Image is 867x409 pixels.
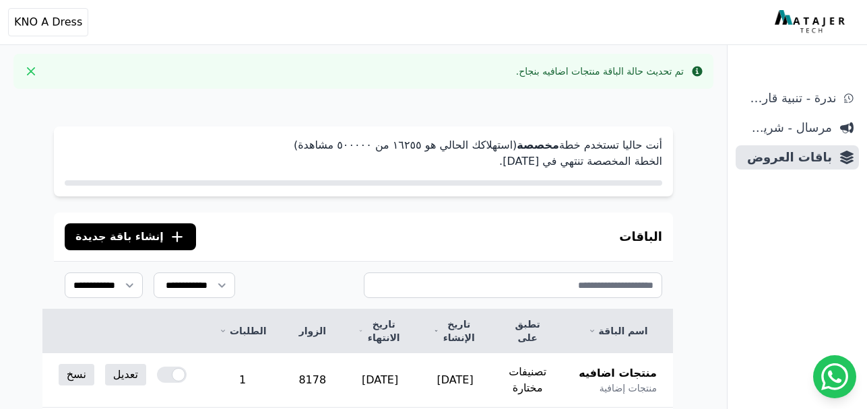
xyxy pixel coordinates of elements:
button: KNO A Dress [8,8,88,36]
th: تطبق على [492,309,563,353]
a: تاريخ الانتهاء [358,318,402,344]
td: تصنيفات مختارة [492,353,563,408]
button: Close [20,61,42,82]
span: إنشاء باقة جديدة [75,229,164,245]
span: منتجات إضافية [600,381,657,395]
span: ندرة - تنبية قارب علي النفاذ [741,89,836,108]
img: MatajerTech Logo [775,10,848,34]
td: 1 [203,353,282,408]
td: [DATE] [418,353,492,408]
th: الزوار [282,309,342,353]
span: مرسال - شريط دعاية [741,118,832,137]
h3: الباقات [619,227,662,246]
a: تاريخ الإنشاء [434,318,476,344]
a: الطلبات [219,324,266,338]
strong: مخصصة [517,139,559,151]
a: نسخ [59,364,94,385]
td: [DATE] [342,353,418,408]
span: باقات العروض [741,148,832,167]
button: إنشاء باقة جديدة [65,223,196,250]
span: KNO A Dress [14,14,82,30]
div: تم تحديث حالة الباقة منتجات اضافيه بنجاح. [516,65,684,78]
p: أنت حاليا تستخدم خطة (استهلاكك الحالي هو ١٦٢٥٥ من ٥۰۰۰۰۰ مشاهدة) الخطة المخصصة تنتهي في [DATE]. [65,137,662,170]
a: تعديل [105,364,146,385]
span: منتجات اضافيه [579,365,657,381]
td: 8178 [282,353,342,408]
a: اسم الباقة [579,324,657,338]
